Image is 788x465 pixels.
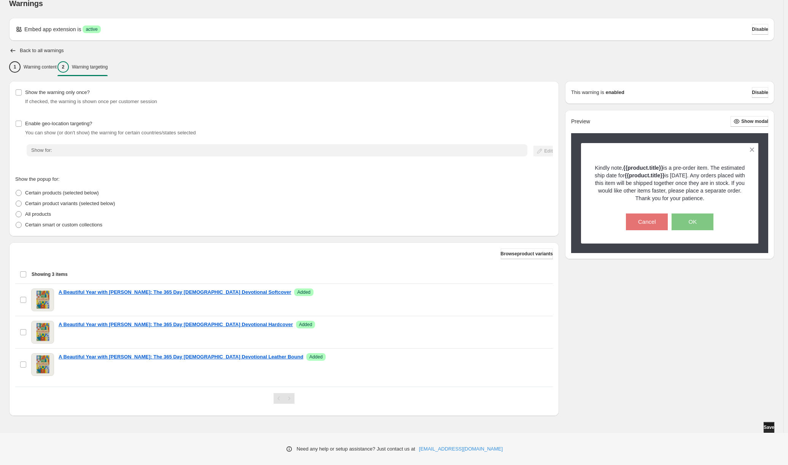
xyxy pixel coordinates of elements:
[31,321,54,344] img: A Beautiful Year with Jesus: The 365 Day Bible Devotional Hardcover
[59,321,293,328] a: A Beautiful Year with [PERSON_NAME]: The 365 Day [DEMOGRAPHIC_DATA] Devotional Hardcover
[20,48,64,54] h2: Back to all warnings
[501,251,553,257] span: Browse product variants
[86,26,97,32] span: active
[672,213,713,230] button: OK
[501,248,553,259] button: Browseproduct variants
[25,210,51,218] p: All products
[752,89,768,96] span: Disable
[59,353,303,361] a: A Beautiful Year with [PERSON_NAME]: The 365 Day [DEMOGRAPHIC_DATA] Devotional Leather Bound
[299,322,312,328] span: Added
[15,176,59,182] span: Show the popup for:
[594,164,745,202] p: Kindly note, is a pre-order item. The estimated ship date for is [DATE]. Any orders placed with t...
[59,288,291,296] a: A Beautiful Year with [PERSON_NAME]: The 365 Day [DEMOGRAPHIC_DATA] Devotional Softcover
[25,221,102,229] p: Certain smart or custom collections
[764,422,774,433] button: Save
[741,118,768,124] span: Show modal
[25,201,115,206] span: Certain product variants (selected below)
[752,24,768,35] button: Disable
[31,288,54,311] img: A Beautiful Year with Jesus: The 365 Day Bible Devotional Softcover
[419,445,503,453] a: [EMAIL_ADDRESS][DOMAIN_NAME]
[25,89,90,95] span: Show the warning only once?
[623,165,663,171] strong: {{product.title}}
[764,424,774,430] span: Save
[731,116,768,127] button: Show modal
[752,87,768,98] button: Disable
[25,121,92,126] span: Enable geo-location targeting?
[571,89,604,96] p: This warning is
[9,61,21,73] div: 1
[25,190,99,196] span: Certain products (selected below)
[31,147,52,153] span: Show for:
[606,89,624,96] strong: enabled
[31,353,54,376] img: A Beautiful Year with Jesus: The 365 Day Bible Devotional Leather Bound
[571,118,590,125] h2: Preview
[25,130,196,135] span: You can show (or don't show) the warning for certain countries/states selected
[32,271,68,277] span: Showing 3 items
[57,61,69,73] div: 2
[626,213,668,230] button: Cancel
[297,289,310,295] span: Added
[25,99,157,104] span: If checked, the warning is shown once per customer session
[72,64,108,70] p: Warning targeting
[9,59,57,75] button: 1Warning content
[24,64,57,70] p: Warning content
[274,393,295,404] nav: Pagination
[625,172,665,178] strong: {{product.title}}
[309,354,323,360] span: Added
[57,59,108,75] button: 2Warning targeting
[752,26,768,32] span: Disable
[24,25,81,33] p: Embed app extension is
